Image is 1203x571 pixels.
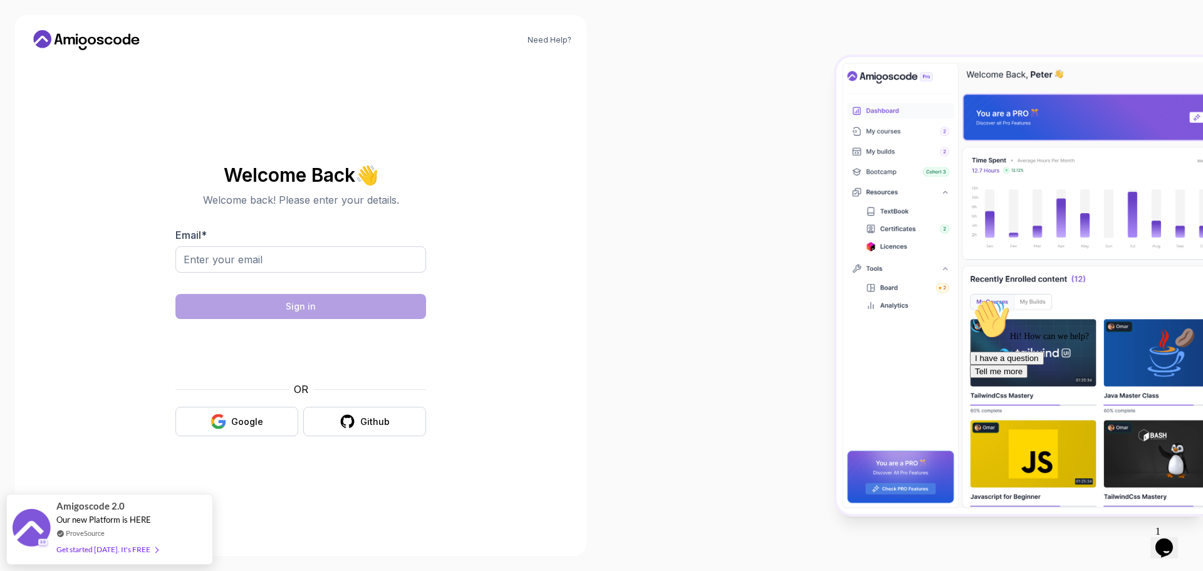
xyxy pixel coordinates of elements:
[13,509,50,550] img: provesource social proof notification image
[353,163,380,187] span: 👋
[528,35,571,45] a: Need Help?
[175,229,207,241] label: Email *
[5,5,45,45] img: :wave:
[175,407,298,436] button: Google
[5,5,231,84] div: 👋Hi! How can we help?I have a questionTell me more
[56,499,125,513] span: Amigoscode 2.0
[175,246,426,273] input: Enter your email
[965,294,1190,515] iframe: chat widget
[5,58,79,71] button: I have a question
[206,327,395,374] iframe: Widget containing checkbox for hCaptcha security challenge
[231,416,263,428] div: Google
[5,38,124,47] span: Hi! How can we help?
[66,528,105,538] a: ProveSource
[360,416,390,428] div: Github
[175,192,426,207] p: Welcome back! Please enter your details.
[30,30,143,50] a: Home link
[5,71,63,84] button: Tell me more
[303,407,426,436] button: Github
[286,300,316,313] div: Sign in
[836,57,1203,514] img: Amigoscode Dashboard
[175,165,426,185] h2: Welcome Back
[294,382,308,397] p: OR
[56,542,158,557] div: Get started [DATE]. It's FREE
[1150,521,1190,558] iframe: chat widget
[175,294,426,319] button: Sign in
[56,515,151,525] span: Our new Platform is HERE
